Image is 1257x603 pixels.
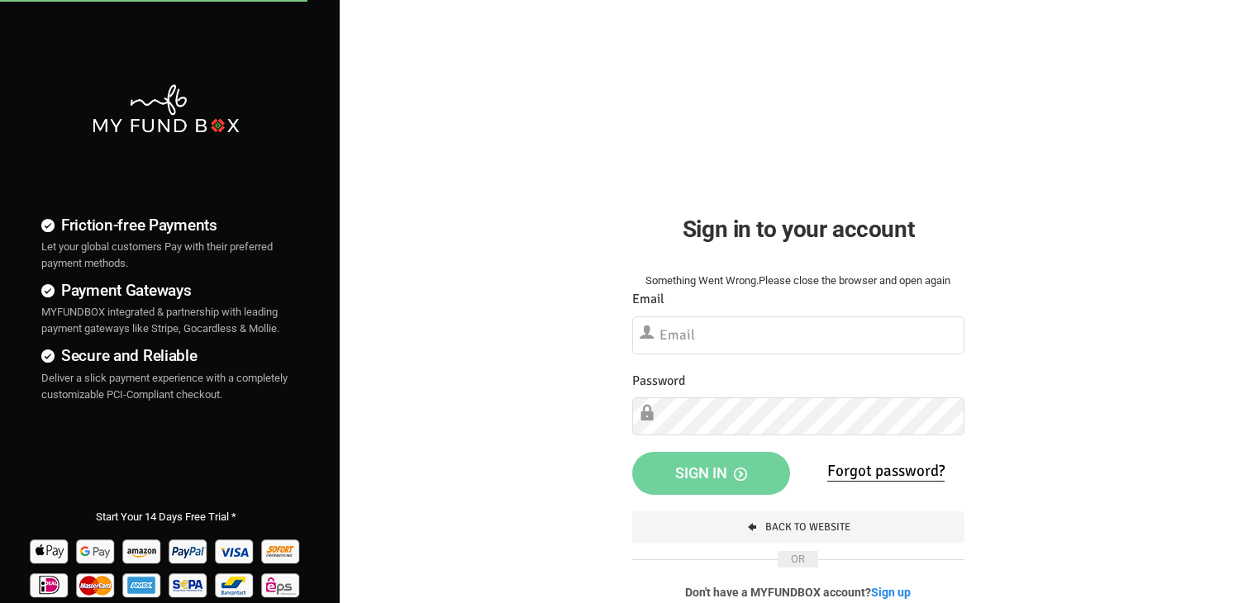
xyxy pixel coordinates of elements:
[74,534,118,567] img: Google Pay
[213,534,257,567] img: Visa
[167,567,211,601] img: sepa Pay
[632,316,964,354] input: Email
[675,464,747,482] span: Sign in
[632,211,964,247] h2: Sign in to your account
[871,586,911,599] a: Sign up
[632,452,790,495] button: Sign in
[259,567,303,601] img: EPS Pay
[121,567,164,601] img: american_express Pay
[41,213,290,237] h4: Friction-free Payments
[213,567,257,601] img: Bancontact Pay
[74,567,118,601] img: Mastercard Pay
[41,372,288,401] span: Deliver a slick payment experience with a completely customizable PCI-Compliant checkout.
[41,240,273,269] span: Let your global customers Pay with their preferred payment methods.
[632,371,685,392] label: Password
[41,278,290,302] h4: Payment Gateways
[632,584,964,601] p: Don't have a MYFUNDBOX account?
[167,534,211,567] img: Paypal
[827,461,945,482] a: Forgot password?
[632,511,964,543] a: Back To Website
[91,83,240,135] img: mfbwhite.png
[632,273,964,289] div: Something Went Wrong.Please close the browser and open again
[28,534,72,567] img: Apple Pay
[121,534,164,567] img: Amazon
[41,306,279,335] span: MYFUNDBOX integrated & partnership with leading payment gateways like Stripe, Gocardless & Mollie.
[259,534,303,567] img: Sofort Pay
[41,344,290,368] h4: Secure and Reliable
[632,289,664,310] label: Email
[778,551,818,567] span: OR
[28,567,72,601] img: Ideal Pay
